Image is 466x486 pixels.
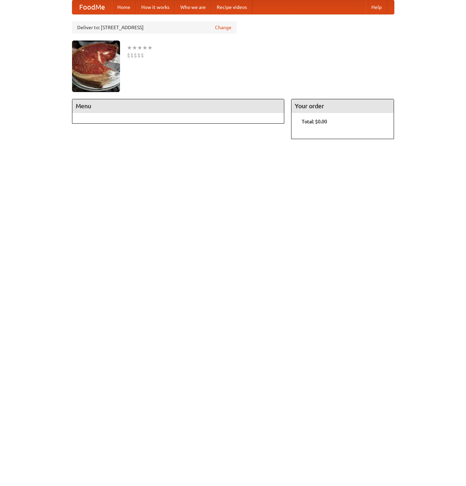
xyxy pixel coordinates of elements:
h4: Menu [72,99,284,113]
img: angular.jpg [72,41,120,92]
b: Total: $0.00 [302,119,327,124]
a: How it works [136,0,175,14]
a: Home [112,0,136,14]
a: Recipe videos [211,0,252,14]
a: Change [215,24,231,31]
li: $ [141,52,144,59]
a: Who we are [175,0,211,14]
li: ★ [127,44,132,52]
div: Deliver to: [STREET_ADDRESS] [72,21,237,34]
li: $ [127,52,130,59]
li: ★ [137,44,142,52]
li: $ [137,52,141,59]
li: ★ [132,44,137,52]
li: $ [130,52,134,59]
a: Help [366,0,387,14]
li: $ [134,52,137,59]
li: ★ [147,44,153,52]
a: FoodMe [72,0,112,14]
li: ★ [142,44,147,52]
h4: Your order [291,99,394,113]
